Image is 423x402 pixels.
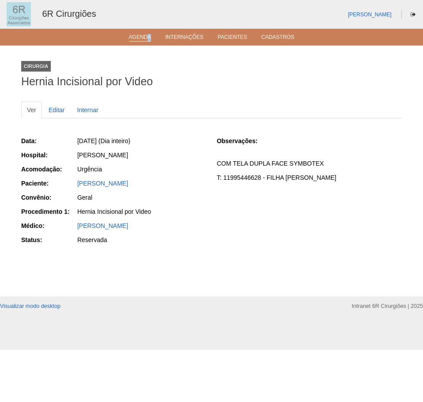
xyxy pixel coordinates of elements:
[261,34,295,43] a: Cadastros
[129,34,151,42] a: Agenda
[411,12,415,17] i: Sair
[77,235,206,244] div: Reservada
[21,151,76,159] div: Hospital:
[217,159,402,168] p: COM TELA DUPLA FACE SYMBOTEX
[21,179,76,188] div: Paciente:
[77,207,206,216] div: Hernia Incisional por Video
[21,61,51,72] div: Cirurgia
[218,34,247,43] a: Pacientes
[217,137,272,145] div: Observações:
[21,165,76,174] div: Acomodação:
[21,102,42,118] a: Ver
[21,137,76,145] div: Data:
[21,221,76,230] div: Médico:
[21,235,76,244] div: Status:
[77,222,128,229] a: [PERSON_NAME]
[43,102,71,118] a: Editar
[352,302,423,311] div: Intranet 6R Cirurgiões | 2025
[217,174,402,182] p: T: 11995446628 - FILHA [PERSON_NAME]
[165,34,204,43] a: Internações
[77,193,206,202] div: Geral
[77,137,130,144] span: [DATE] (Dia inteiro)
[77,151,206,159] div: [PERSON_NAME]
[21,207,76,216] div: Procedimento 1:
[21,76,402,87] h1: Hernia Incisional por Video
[77,165,206,174] div: Urgência
[42,9,96,19] a: 6R Cirurgiões
[72,102,104,118] a: Internar
[77,180,128,187] a: [PERSON_NAME]
[348,11,392,18] a: [PERSON_NAME]
[21,193,76,202] div: Convênio:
